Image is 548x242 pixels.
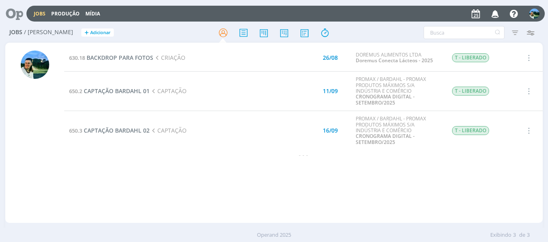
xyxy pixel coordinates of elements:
span: CAPTAÇÃO BARDAHL 01 [84,87,150,95]
div: 11/09 [323,88,338,94]
a: CRONOGRAMA DIGITAL - SETEMBRO/2025 [356,93,415,106]
span: T - LIBERADO [452,87,489,96]
span: 630.18 [69,54,85,61]
span: / [PERSON_NAME] [24,29,73,36]
a: 630.18BACKDROP PARA FOTOS [69,54,153,61]
div: DOREMUS ALIMENTOS LTDA [356,52,439,64]
button: V [529,7,540,21]
button: +Adicionar [81,28,114,37]
a: Mídia [85,10,100,17]
a: 650.2CAPTAÇÃO BARDAHL 01 [69,87,150,95]
a: CRONOGRAMA DIGITAL - SETEMBRO/2025 [356,133,415,145]
span: Exibindo [490,231,511,239]
span: CAPTAÇÃO BARDAHL 02 [84,126,150,134]
div: - - - [64,150,542,159]
span: CAPTAÇÃO [150,126,186,134]
a: Jobs [34,10,46,17]
a: 650.3CAPTAÇÃO BARDAHL 02 [69,126,150,134]
div: 26/08 [323,55,338,61]
span: + [85,28,89,37]
img: V [21,50,49,79]
span: T - LIBERADO [452,53,489,62]
span: Jobs [9,29,22,36]
span: BACKDROP PARA FOTOS [87,54,153,61]
a: Doremus Conecta Lácteos - 2025 [356,57,433,64]
span: 3 [527,231,530,239]
span: Adicionar [90,30,111,35]
span: T - LIBERADO [452,126,489,135]
span: 650.3 [69,127,82,134]
div: PROMAX / BARDAHL - PROMAX PRODUTOS MÁXIMOS S/A INDÚSTRIA E COMÉRCIO [356,116,439,145]
span: de [519,231,525,239]
button: Produção [49,11,82,17]
div: PROMAX / BARDAHL - PROMAX PRODUTOS MÁXIMOS S/A INDÚSTRIA E COMÉRCIO [356,76,439,106]
span: 650.2 [69,87,82,95]
img: V [529,9,539,19]
span: CRIAÇÃO [153,54,185,61]
button: Mídia [83,11,102,17]
input: Busca [424,26,505,39]
span: 3 [513,231,516,239]
button: Jobs [31,11,48,17]
div: 16/09 [323,128,338,133]
span: CAPTAÇÃO [150,87,186,95]
a: Produção [51,10,80,17]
